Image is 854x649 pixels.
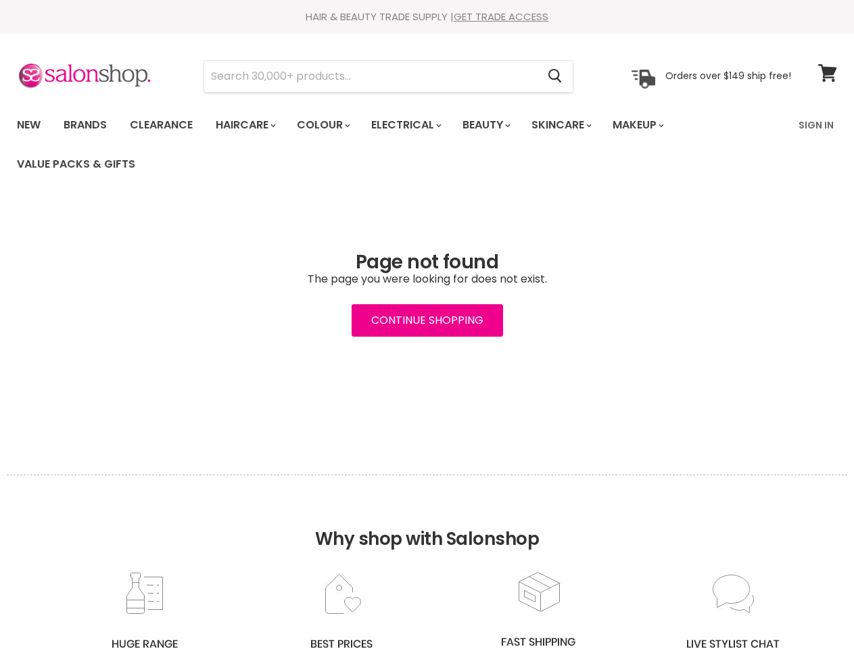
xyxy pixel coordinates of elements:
[454,9,548,24] a: GET TRADE ACCESS
[204,60,573,93] form: Product
[204,61,537,92] input: Search
[17,273,837,285] p: The page you were looking for does not exist.
[521,111,600,139] a: Skincare
[790,111,842,139] a: Sign In
[602,111,672,139] a: Makeup
[352,304,503,337] a: Continue Shopping
[120,111,203,139] a: Clearance
[7,475,847,570] h2: Why shop with Salonshop
[17,251,837,273] h1: Page not found
[206,111,284,139] a: Haircare
[537,61,573,92] button: Search
[7,111,51,139] a: New
[361,111,450,139] a: Electrical
[7,105,790,184] ul: Main menu
[7,150,145,178] a: Value Packs & Gifts
[53,111,117,139] a: Brands
[452,111,519,139] a: Beauty
[665,70,791,82] p: Orders over $149 ship free!
[287,111,358,139] a: Colour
